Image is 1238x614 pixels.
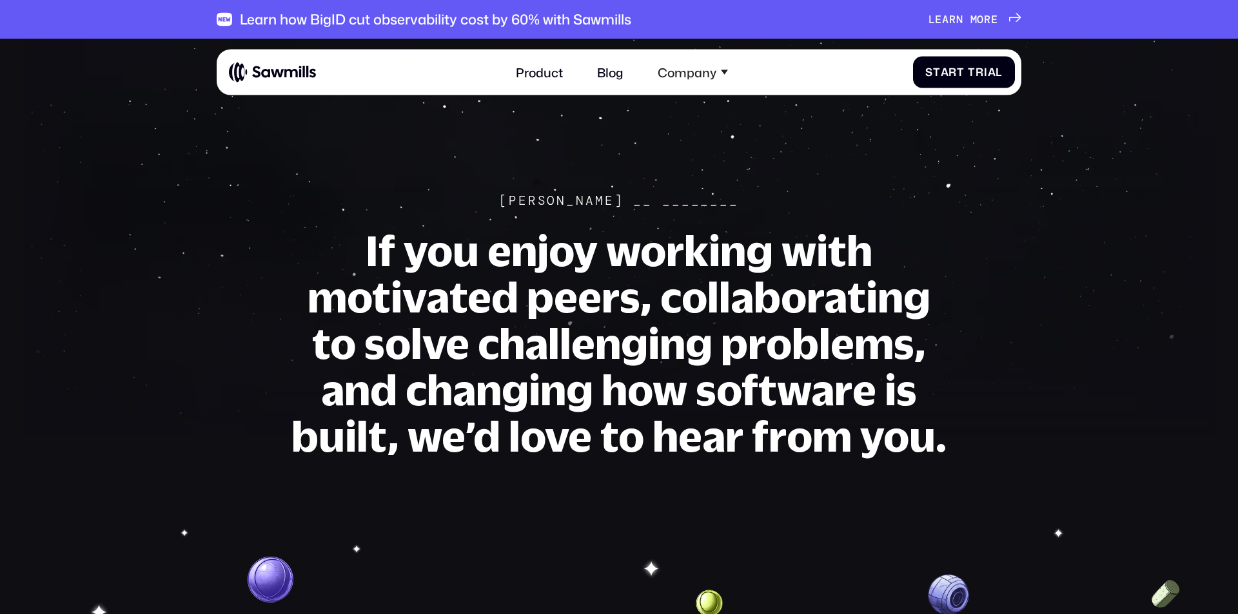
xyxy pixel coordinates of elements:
a: Blog [588,55,633,89]
span: n [956,13,963,26]
span: S [925,66,933,79]
span: t [957,66,965,79]
span: m [970,13,978,26]
div: Company [658,64,716,79]
span: t [933,66,941,79]
span: e [935,13,942,26]
span: a [941,66,949,79]
a: Product [507,55,573,89]
div: Learn how BigID cut observability cost by 60% with Sawmills [240,11,631,28]
a: StartTrial [913,56,1016,88]
span: l [996,66,1003,79]
span: r [984,13,991,26]
h1: If you enjoy working with motivated peers, collaborating to solve challenging problems, and chang... [290,227,948,459]
span: o [977,13,984,26]
span: L [928,13,936,26]
span: a [942,13,949,26]
span: e [991,13,998,26]
span: r [948,66,957,79]
a: Learnmore [928,13,1021,26]
span: T [968,66,976,79]
span: a [988,66,996,79]
span: i [984,66,988,79]
span: r [976,66,984,79]
div: [PERSON_NAME] __ ________ [499,193,739,208]
div: Company [648,55,737,89]
span: r [949,13,956,26]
